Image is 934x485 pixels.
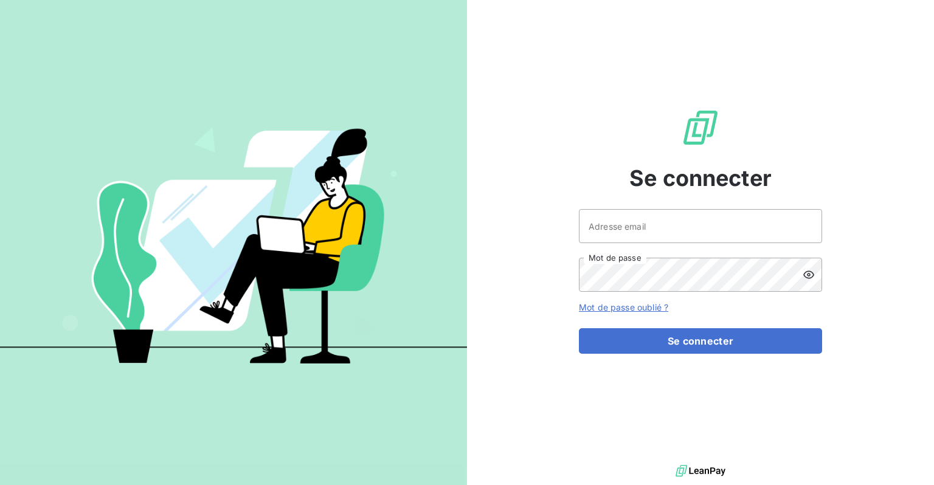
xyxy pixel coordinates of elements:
[681,108,720,147] img: Logo LeanPay
[676,462,725,480] img: logo
[629,162,772,194] span: Se connecter
[579,302,668,312] a: Mot de passe oublié ?
[579,328,822,354] button: Se connecter
[579,209,822,243] input: placeholder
